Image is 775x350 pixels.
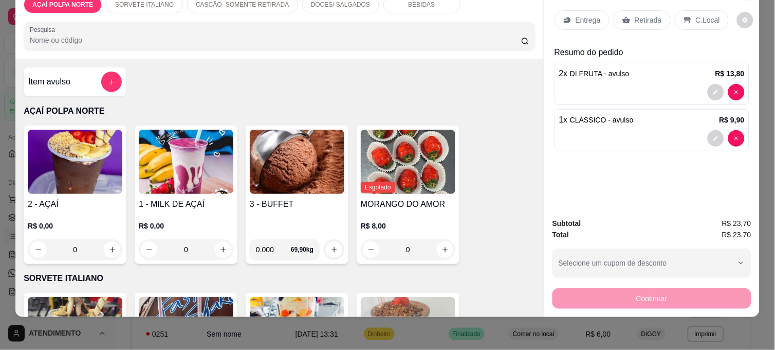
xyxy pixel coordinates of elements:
input: Pesquisa [30,35,521,45]
button: decrease-product-quantity [737,12,753,28]
p: 2 x [559,67,630,80]
p: Retirada [635,15,662,25]
p: R$ 0,00 [139,221,233,231]
button: increase-product-quantity [437,241,453,258]
p: 1 x [559,114,634,126]
span: R$ 23,70 [722,218,751,229]
button: decrease-product-quantity [728,84,745,100]
p: Resumo do pedido [555,46,749,59]
h4: 1 - MILK DE AÇAÍ [139,198,233,211]
img: product-image [28,130,122,194]
strong: Subtotal [552,219,581,227]
label: Pesquisa [30,25,59,34]
p: DOCES/ SALGADOS [311,1,370,9]
span: Esgotado [361,182,395,193]
p: CASCÃO- SOMENTE RETIRADA [196,1,289,9]
button: Selecione um cupom de desconto [552,249,751,277]
button: add-separate-item [101,72,122,92]
p: SORVETE ITALIANO [24,272,536,285]
button: decrease-product-quantity [728,130,745,147]
img: product-image [139,130,233,194]
p: R$ 9,90 [719,115,745,125]
button: increase-product-quantity [326,241,342,258]
h4: Item avulso [28,76,70,88]
p: BEBIDAS [409,1,435,9]
strong: Total [552,231,569,239]
p: Entrega [576,15,601,25]
h4: MORANGO DO AMOR [361,198,455,211]
p: AÇAÍ POLPA NORTE [24,105,536,117]
button: decrease-product-quantity [708,130,724,147]
p: R$ 0,00 [28,221,122,231]
h4: 3 - BUFFET [250,198,344,211]
img: product-image [361,130,455,194]
p: R$ 13,80 [715,68,745,79]
img: product-image [250,130,344,194]
p: C.Local [696,15,720,25]
p: R$ 8,00 [361,221,455,231]
span: DI FRUTA - avulso [570,69,630,78]
span: R$ 23,70 [722,229,751,240]
h4: 2 - AÇAÍ [28,198,122,211]
button: decrease-product-quantity [363,241,379,258]
p: AÇAÍ POLPA NORTE [32,1,93,9]
button: decrease-product-quantity [708,84,724,100]
span: CLASSICO - avulso [570,116,634,124]
p: SORVETE ITALIANO [115,1,174,9]
input: 0.00 [256,239,291,260]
